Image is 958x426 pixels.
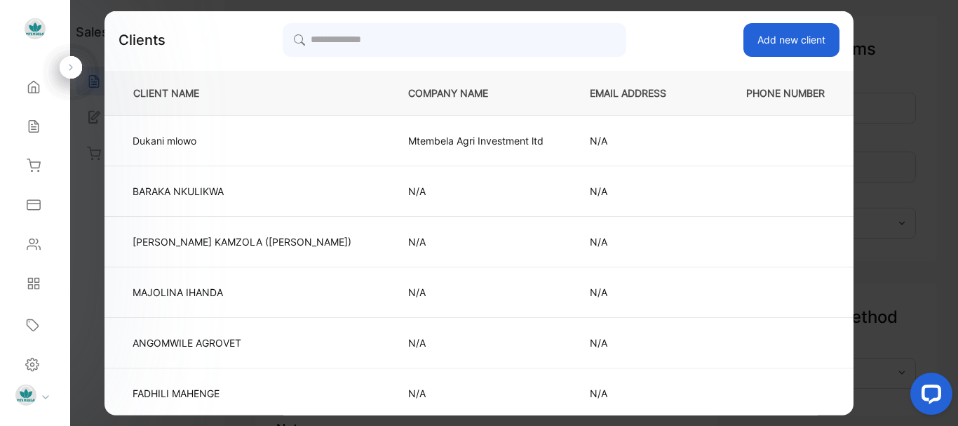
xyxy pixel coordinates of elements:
[408,184,544,199] p: N/A
[408,335,544,350] p: N/A
[743,22,839,56] button: Add new client
[735,85,830,100] p: PHONE NUMBER
[590,335,689,350] p: N/A
[15,385,36,406] img: profile
[119,29,166,50] p: Clients
[408,234,544,249] p: N/A
[133,184,351,199] p: BARAKA NKULIKWA
[133,234,351,249] p: [PERSON_NAME] KAMZOLA ([PERSON_NAME])
[408,285,544,300] p: N/A
[408,85,544,100] p: COMPANY NAME
[133,133,351,148] p: Dukani mlowo
[128,85,362,100] p: CLIENT NAME
[408,133,544,148] p: Mtembela Agri Investment ltd
[25,18,46,39] img: logo
[590,184,689,199] p: N/A
[590,234,689,249] p: N/A
[408,386,544,401] p: N/A
[899,367,958,426] iframe: LiveChat chat widget
[590,285,689,300] p: N/A
[590,133,689,148] p: N/A
[133,335,351,350] p: ANGOMWILE AGROVET
[590,85,689,100] p: EMAIL ADDRESS
[133,285,351,300] p: MAJOLINA IHANDA
[590,386,689,401] p: N/A
[133,386,351,401] p: FADHILI MAHENGE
